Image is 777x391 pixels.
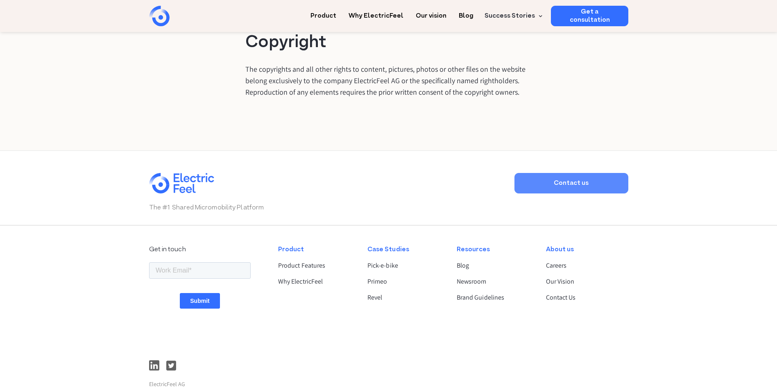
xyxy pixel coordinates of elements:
[278,277,353,286] a: Why ElectricFeel
[459,6,473,21] a: Blog
[514,173,628,193] a: Contact us
[310,6,336,21] a: Product
[149,261,251,351] iframe: Form 1
[546,293,621,302] a: Contact Us
[349,6,403,21] a: Why ElectricFeel
[457,261,532,271] a: Blog
[149,203,507,213] p: The #1 Shared Micromobility Platform
[546,277,621,286] a: Our Vision
[245,64,532,98] p: The copyrights and all other rights to content, pictures, photos or other files on the website be...
[480,6,545,26] div: Success Stories
[149,6,215,26] a: home
[485,11,535,21] div: Success Stories
[278,245,353,255] div: Product
[367,261,443,271] a: Pick-e-bike
[416,6,446,21] a: Our vision
[278,261,353,271] a: Product Features
[457,277,532,286] a: Newsroom
[245,33,532,53] h2: Copyright
[551,6,628,26] a: Get a consultation
[546,245,621,255] div: About us
[149,245,251,255] div: Get in touch
[457,293,532,302] a: Brand Guidelines
[723,337,766,380] iframe: Chatbot
[367,245,443,255] div: Case Studies
[367,293,443,302] a: Revel
[367,277,443,286] a: Primeo
[457,245,532,255] div: Resources
[546,261,621,271] a: Careers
